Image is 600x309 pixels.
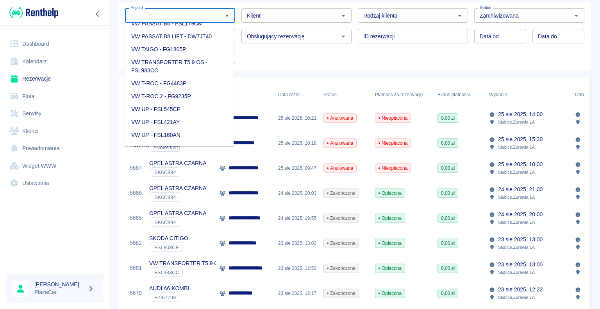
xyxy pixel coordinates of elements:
[324,190,359,197] span: Zakończona
[274,181,320,206] div: 24 sie 2025, 20:03
[274,84,320,106] div: Data rezerwacji
[532,29,584,43] input: DD.MM.YYYY
[6,140,104,157] a: Powiadomienia
[149,293,189,302] div: `
[324,290,359,297] span: Zakończona
[130,289,142,297] a: 5679
[437,84,470,106] div: Bilans płatności
[575,84,589,106] div: Odbiór
[498,169,535,176] p: Słubice , Żurawia 1A
[498,235,543,244] p: 23 sie 2025, 13:00
[498,260,543,269] p: 23 sie 2025, 13:00
[151,169,179,175] span: SK6C894
[438,115,458,122] span: 0,00 zł
[6,174,104,192] a: Ustawienia
[6,35,104,53] a: Dashboard
[6,88,104,105] a: Flota
[149,142,218,152] div: `
[375,140,411,147] span: Nieopłacona
[371,84,434,106] div: Płatność za rezerwację
[438,265,458,272] span: 0,00 zł
[438,165,458,172] span: 0,00 zł
[274,231,320,256] div: 23 sie 2025, 13:03
[474,29,526,43] input: DD.MM.YYYY
[375,84,423,106] div: Płatność za rezerwację
[324,115,356,122] span: Anulowana
[323,84,337,106] div: Status
[149,184,206,192] p: OPEL ASTRA CZARNA
[375,265,405,272] span: Opłacona
[149,217,206,227] div: `
[498,119,535,126] p: Słubice , Żurawia 1A
[149,268,222,277] div: `
[125,43,234,56] li: VW TAIGO - FG1805P
[151,295,179,300] span: FZI67793
[130,5,143,11] label: Pojazd
[151,244,182,250] span: FSL808CE
[324,140,356,147] span: Anulowana
[454,10,465,21] button: Otwórz
[149,243,188,252] div: `
[149,192,206,202] div: `
[125,90,234,103] li: VW T-ROC 2 - FG9235P
[324,240,359,247] span: Zakończona
[6,157,104,175] a: Widget WWW
[489,84,507,106] div: Wydanie
[498,210,543,219] p: 24 sie 2025, 20:00
[434,84,485,106] div: Bilans płatności
[375,190,405,197] span: Opłacona
[149,209,206,217] p: OPEL ASTRA CZARNA
[438,240,458,247] span: 0,00 zł
[498,135,543,144] p: 25 sie 2025, 15:30
[216,84,274,106] div: Klient
[338,31,349,42] button: Otwórz
[125,17,234,30] li: VW PASSAT B6 - FSL179CM
[34,280,84,288] h6: [PERSON_NAME]
[498,244,535,251] p: Słubice , Żurawia 1A
[149,259,222,268] p: VW TRANSPORTER T5 9 OS
[480,5,491,11] label: Status
[151,219,179,225] span: SK6C894
[125,129,234,142] li: VW UP - FSL160AN
[485,84,571,106] div: Wydanie
[498,144,535,151] p: Słubice , Żurawia 1A
[130,189,142,197] a: 5686
[498,185,543,194] p: 24 sie 2025, 21:00
[498,294,535,301] p: Słubice , Żurawia 1A
[274,131,320,156] div: 25 sie 2025, 10:18
[305,89,316,100] button: Sort
[375,215,405,222] span: Opłacona
[324,165,356,172] span: Anulowana
[149,167,206,177] div: `
[438,215,458,222] span: 0,00 zł
[375,115,411,122] span: Nieopłacona
[438,140,458,147] span: 0,00 zł
[130,239,142,247] a: 5682
[125,56,234,77] li: VW TRANSPORTER T5 9 OS - FSL983CC
[6,105,104,122] a: Serwisy
[498,160,543,169] p: 25 sie 2025, 10:00
[274,256,320,281] div: 23 sie 2025, 12:53
[438,190,458,197] span: 0,00 zł
[438,290,458,297] span: 0,00 zł
[151,144,179,150] span: FG8048R
[151,194,179,200] span: SK6C894
[375,240,405,247] span: Opłacona
[149,234,188,243] p: SKODA CITIGO
[278,84,305,106] div: Data rezerwacji
[320,84,371,106] div: Status
[6,122,104,140] a: Klienci
[221,10,232,21] button: Zamknij
[125,103,234,116] li: VW UP - FSL545CP
[571,10,582,21] button: Otwórz
[130,214,142,222] a: 5685
[149,159,206,167] p: OPEL ASTRA CZARNA
[498,286,543,294] p: 23 sie 2025, 12:22
[9,6,58,19] img: Renthelp logo
[338,10,349,21] button: Otwórz
[125,142,234,154] li: VW UP - FSL402AN
[274,106,320,131] div: 25 sie 2025, 10:21
[498,110,543,119] p: 25 sie 2025, 14:00
[125,77,234,90] li: VW T-ROC - FG4483P
[498,194,535,201] p: Słubice , Żurawia 1A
